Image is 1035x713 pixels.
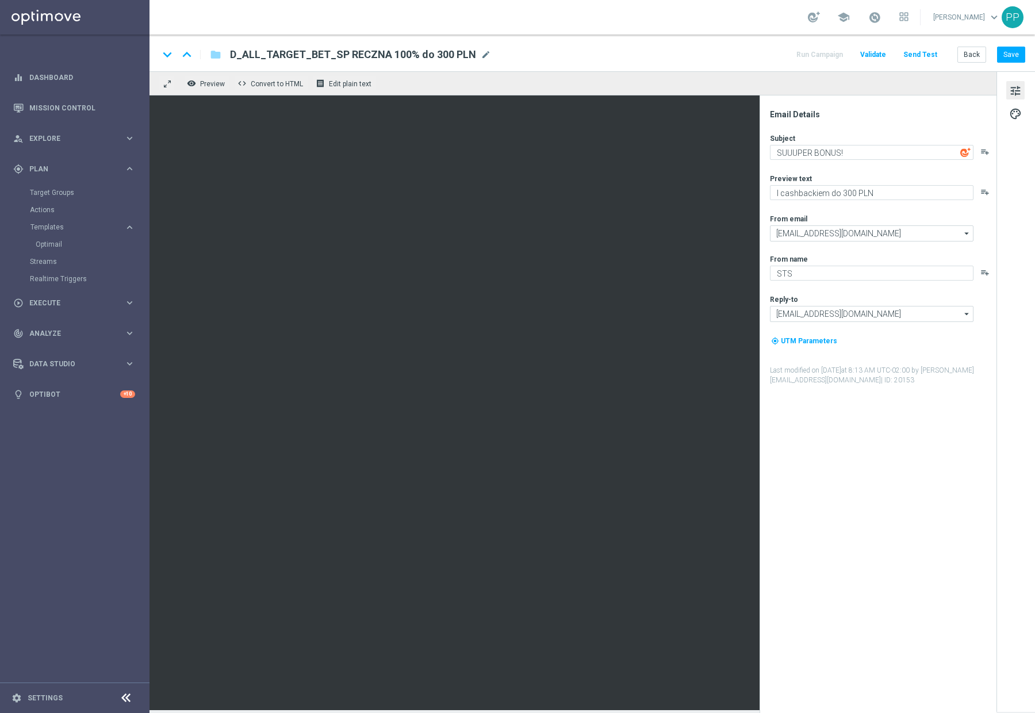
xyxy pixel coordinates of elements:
[30,257,120,266] a: Streams
[980,268,990,277] button: playlist_add
[13,359,124,369] div: Data Studio
[481,49,491,60] span: mode_edit
[770,214,807,224] label: From email
[30,270,148,287] div: Realtime Triggers
[30,223,136,232] button: Templates keyboard_arrow_right
[13,103,136,113] div: Mission Control
[124,358,135,369] i: keyboard_arrow_right
[30,201,148,218] div: Actions
[313,76,377,91] button: receipt Edit plain text
[13,390,136,399] button: lightbulb Optibot +10
[30,224,113,231] span: Templates
[13,164,136,174] div: gps_fixed Plan keyboard_arrow_right
[124,222,135,233] i: keyboard_arrow_right
[29,379,120,409] a: Optibot
[36,236,148,253] div: Optimail
[957,47,986,63] button: Back
[13,134,136,143] button: person_search Explore keyboard_arrow_right
[251,80,303,88] span: Convert to HTML
[120,390,135,398] div: +10
[932,9,1002,26] a: [PERSON_NAME]keyboard_arrow_down
[13,298,124,308] div: Execute
[29,361,124,367] span: Data Studio
[13,379,135,409] div: Optibot
[124,297,135,308] i: keyboard_arrow_right
[329,80,371,88] span: Edit plain text
[13,359,136,369] button: Data Studio keyboard_arrow_right
[837,11,850,24] span: school
[30,205,120,214] a: Actions
[209,45,223,64] button: folder
[770,295,798,304] label: Reply-to
[178,46,195,63] i: keyboard_arrow_up
[124,133,135,144] i: keyboard_arrow_right
[30,253,148,270] div: Streams
[980,147,990,156] button: playlist_add
[29,62,135,93] a: Dashboard
[13,93,135,123] div: Mission Control
[770,134,795,143] label: Subject
[961,226,973,241] i: arrow_drop_down
[13,164,24,174] i: gps_fixed
[960,147,971,158] img: optiGenie.svg
[1006,104,1025,122] button: palette
[881,376,914,384] span: | ID: 20153
[184,76,230,91] button: remove_red_eye Preview
[29,135,124,142] span: Explore
[29,93,135,123] a: Mission Control
[30,224,124,231] div: Templates
[124,163,135,174] i: keyboard_arrow_right
[860,51,886,59] span: Validate
[770,255,808,264] label: From name
[781,337,837,345] span: UTM Parameters
[1009,106,1022,121] span: palette
[13,133,24,144] i: person_search
[235,76,308,91] button: code Convert to HTML
[997,47,1025,63] button: Save
[980,187,990,197] i: playlist_add
[30,188,120,197] a: Target Groups
[1002,6,1023,28] div: PP
[316,79,325,88] i: receipt
[770,174,812,183] label: Preview text
[237,79,247,88] span: code
[159,46,176,63] i: keyboard_arrow_down
[13,133,124,144] div: Explore
[124,328,135,339] i: keyboard_arrow_right
[13,328,24,339] i: track_changes
[770,366,995,385] label: Last modified on [DATE] at 8:13 AM UTC-02:00 by [PERSON_NAME][EMAIL_ADDRESS][DOMAIN_NAME]
[29,330,124,337] span: Analyze
[30,274,120,283] a: Realtime Triggers
[13,298,24,308] i: play_circle_outline
[770,225,973,241] input: Select
[210,48,221,62] i: folder
[13,72,24,83] i: equalizer
[200,80,225,88] span: Preview
[771,337,779,345] i: my_location
[1006,81,1025,99] button: tune
[13,298,136,308] button: play_circle_outline Execute keyboard_arrow_right
[30,184,148,201] div: Target Groups
[13,328,124,339] div: Analyze
[13,164,124,174] div: Plan
[13,329,136,338] div: track_changes Analyze keyboard_arrow_right
[988,11,1000,24] span: keyboard_arrow_down
[29,166,124,172] span: Plan
[1009,83,1022,98] span: tune
[770,306,973,322] input: Select
[187,79,196,88] i: remove_red_eye
[858,47,888,63] button: Validate
[11,693,22,703] i: settings
[961,306,973,321] i: arrow_drop_down
[13,73,136,82] div: equalizer Dashboard
[36,240,120,249] a: Optimail
[13,62,135,93] div: Dashboard
[30,218,148,253] div: Templates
